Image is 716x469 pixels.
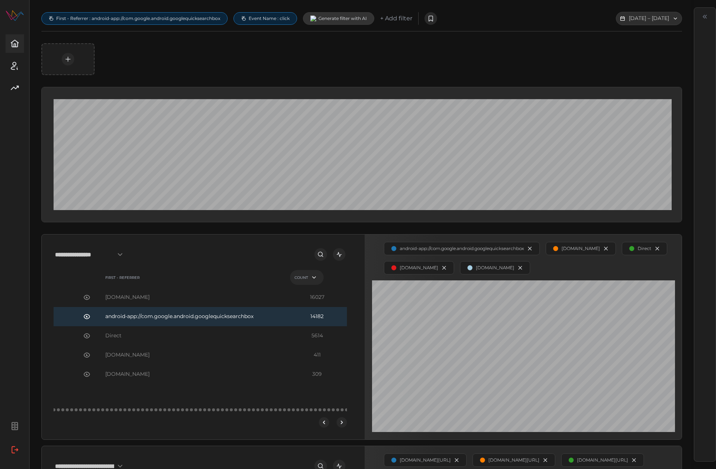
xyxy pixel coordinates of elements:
button: Expand chat panel [700,11,710,22]
div: 309 [286,365,348,384]
button: Direct [622,242,667,255]
div: Direct [105,326,283,345]
div: android-app://com.google.android.googlequicksearchbox [105,307,283,326]
div: 14182 [286,307,348,326]
p: + Add filter [380,14,412,23]
button: [DOMAIN_NAME] [546,242,616,255]
button: [DOMAIN_NAME][URL] [561,453,644,467]
button: [DOMAIN_NAME][URL] [384,453,467,467]
button: save predicate [425,12,437,25]
span: First - Referrer : android-app://com.google.android.googlequicksearchbox [56,16,220,21]
button: search [314,248,327,261]
span: [DOMAIN_NAME] [467,262,523,274]
p: Generate filter with AI [318,16,367,21]
img: AI [310,16,316,21]
button: open dashboard [333,248,345,261]
button: next-page [337,417,347,428]
span: [DOMAIN_NAME] [391,262,447,274]
div: 411 [286,345,348,365]
span: Event Name : click [249,16,290,21]
button: [DATE] – [DATE] [616,12,682,25]
div: Count [294,275,308,280]
div: [DOMAIN_NAME] [105,288,283,307]
span: android-app://com.google.android.googlequicksearchbox [391,242,533,255]
button: [DOMAIN_NAME] [384,261,454,274]
span: [DOMAIN_NAME][URL] [391,454,460,466]
button: [DOMAIN_NAME] [460,261,530,274]
span: Direct [629,242,660,255]
div: First - Referrer [105,275,140,280]
div: [DOMAIN_NAME] [105,365,283,384]
div: 16027 [286,288,348,307]
div: 5614 [286,326,348,345]
button: android-app://com.google.android.googlequicksearchbox [384,242,540,255]
span: [DOMAIN_NAME][URL] [480,454,548,466]
span: [DOMAIN_NAME][URL] [568,454,637,466]
button: previous-page [319,417,329,428]
span: [DOMAIN_NAME] [553,242,609,255]
div: [DOMAIN_NAME] [105,345,283,365]
button: Sort [309,272,319,283]
button: save predicate [62,53,74,65]
button: [DOMAIN_NAME][URL] [473,453,555,467]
